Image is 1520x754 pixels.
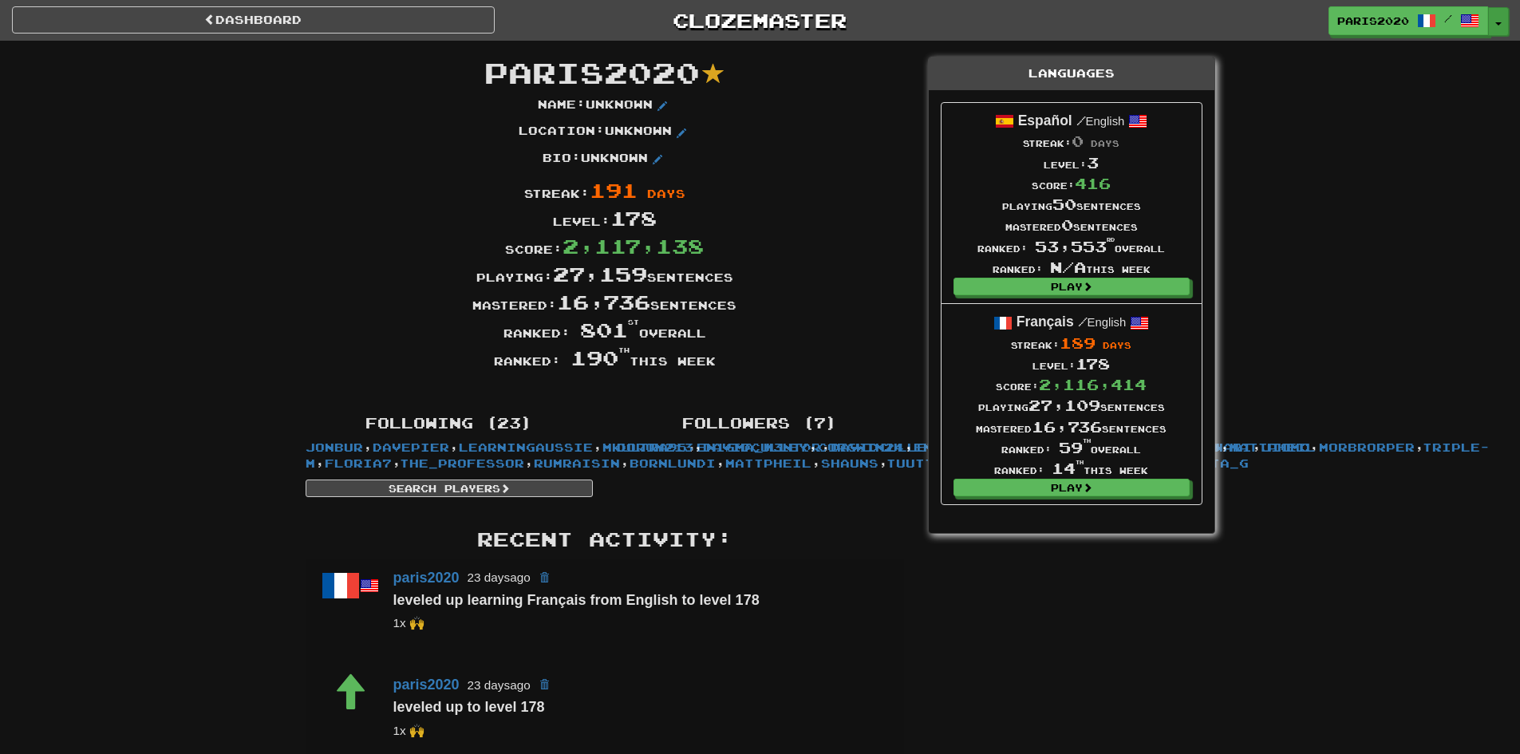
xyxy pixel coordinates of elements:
a: paris2020 [393,677,460,693]
h4: Followers (7) [617,416,904,432]
a: corgwin24 [818,440,904,454]
small: 23 days ago [468,678,531,692]
span: 53,553 [1035,238,1115,255]
a: morbrorper [1319,440,1415,454]
a: learningaussie [459,440,593,454]
div: Playing sentences [977,194,1165,215]
a: davepier [373,440,449,454]
span: 50 [1052,195,1076,213]
strong: Español [1018,113,1072,128]
h4: Following (23) [306,416,593,432]
span: 189 [1060,334,1096,352]
div: Streak: [977,131,1165,152]
span: 16,736 [1032,418,1102,436]
span: 3 [1087,154,1099,172]
span: days [1103,340,1131,350]
div: Streak: [294,176,916,204]
a: davidculley [703,440,808,454]
iframe: X Post Button [549,380,601,396]
a: ShaunS [821,456,878,470]
span: 27,159 [553,262,647,286]
span: days [1091,138,1119,148]
strong: leveled up to level 178 [393,699,545,715]
a: Search Players [306,480,593,497]
span: paris2020 [1337,14,1409,28]
iframe: fb:share_button Facebook Social Plugin [606,380,660,396]
a: The_Professor [401,456,524,470]
span: 190 [570,345,630,369]
sup: th [1083,438,1091,444]
div: Mastered: sentences [294,288,916,316]
div: Level: [977,152,1165,173]
a: paris2020 [393,569,460,585]
a: rumraisin [534,456,620,470]
div: Level: [976,353,1167,374]
a: bornlundi [630,456,716,470]
a: mattpheil [725,456,811,470]
p: Bio : Unknown [543,150,667,169]
a: mkultra95 [602,440,687,454]
span: 0 [1072,132,1084,150]
span: 59 [1059,439,1091,456]
a: mattpheil [1230,440,1316,454]
div: Level: [294,204,916,232]
a: Play [953,479,1190,496]
span: / [1076,113,1086,128]
small: English [1078,316,1127,329]
div: Score: [977,173,1165,194]
span: 16,736 [557,290,650,314]
span: / [1078,314,1088,329]
span: 801 [580,318,639,341]
div: Mastered sentences [977,215,1165,235]
p: Name : Unknown [538,97,672,116]
div: Ranked: overall [294,316,916,344]
small: English [1076,115,1125,128]
span: days [647,187,685,200]
strong: Français [1017,314,1074,330]
div: Score: [976,374,1167,395]
small: Adrianxu [393,724,424,737]
span: paris2020 [484,55,700,89]
span: 2,117,138 [563,234,704,258]
div: Playing sentences [976,395,1167,416]
div: Ranked: overall [977,236,1165,257]
span: 27,109 [1028,397,1100,414]
span: 0 [1061,216,1073,234]
sup: th [1076,460,1084,465]
div: Ranked: overall [976,437,1167,458]
strong: leveled up learning Français from English to level 178 [393,592,760,608]
p: Location : Unknown [519,123,691,142]
span: 178 [1076,355,1110,373]
span: 191 [590,178,638,202]
a: Dashboard [12,6,495,34]
div: , , , , , , [605,408,916,456]
a: Tuutti [887,456,944,470]
div: , , , , , , , , , , , , , , , , , , , , , , [294,408,605,497]
div: Playing: sentences [294,260,916,288]
div: Ranked: this week [976,458,1167,479]
a: Play [953,278,1190,295]
span: 2,116,414 [1039,376,1147,393]
a: doron213 [617,440,693,454]
small: 23 days ago [468,570,531,584]
a: Floria7 [325,456,392,470]
sup: th [618,346,630,354]
div: Ranked: this week [294,344,916,372]
a: En1gma_M3nt0r [914,440,1038,454]
span: 178 [610,206,657,230]
sup: rd [1107,237,1115,243]
a: paris2020 / [1329,6,1488,35]
a: jonbur [306,440,363,454]
sup: st [628,318,639,326]
div: Score: [294,232,916,260]
div: Mastered sentences [976,416,1167,437]
small: Adrianxu [393,616,424,630]
span: / [1444,13,1452,24]
span: 416 [1075,175,1111,192]
span: 14 [1052,460,1084,477]
a: Clozemaster [519,6,1001,34]
h3: Recent Activity: [306,529,904,550]
div: Ranked: this week [977,257,1165,278]
div: Languages [929,57,1214,90]
span: N/A [1050,259,1086,276]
